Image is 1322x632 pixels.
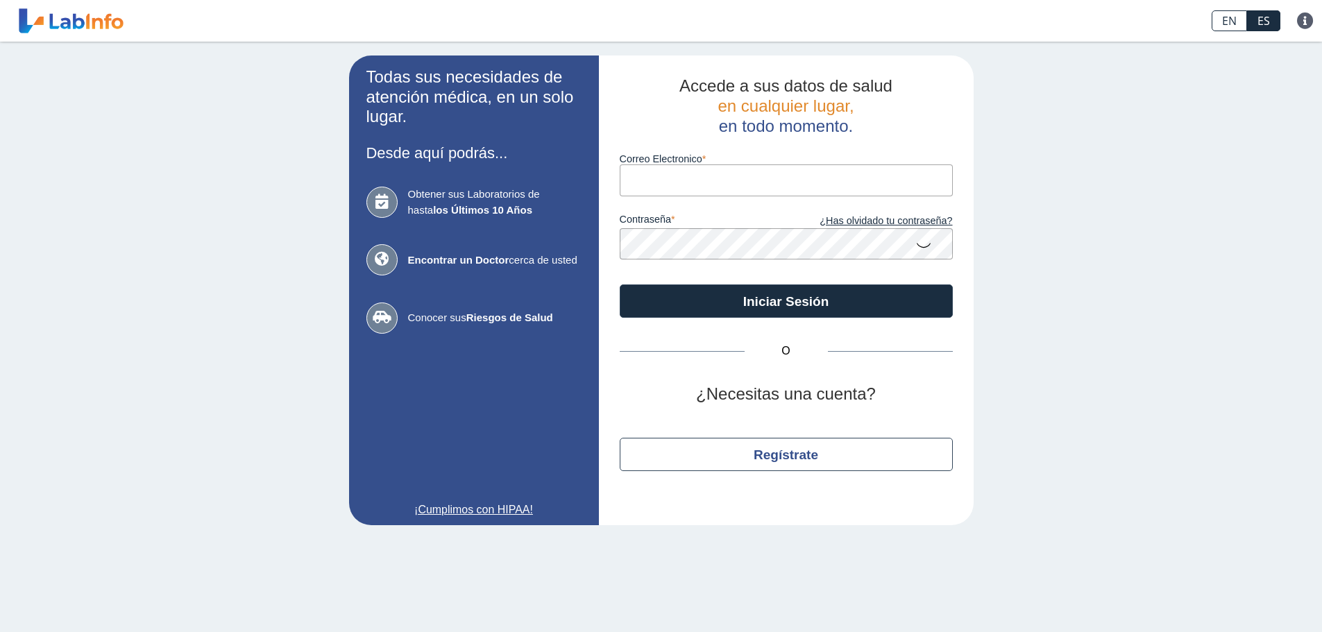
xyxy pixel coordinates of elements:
span: en todo momento. [719,117,853,135]
b: Riesgos de Salud [466,311,553,323]
b: los Últimos 10 Años [433,204,532,216]
span: cerca de usted [408,253,582,268]
span: Conocer sus [408,310,582,326]
label: contraseña [620,214,786,229]
h2: Todas sus necesidades de atención médica, en un solo lugar. [366,67,582,127]
label: Correo Electronico [620,153,953,164]
a: ¡Cumplimos con HIPAA! [366,502,582,518]
span: O [745,343,828,359]
span: en cualquier lugar, [718,96,854,115]
b: Encontrar un Doctor [408,254,509,266]
button: Iniciar Sesión [620,284,953,318]
h3: Desde aquí podrás... [366,144,582,162]
span: Accede a sus datos de salud [679,76,892,95]
a: ES [1247,10,1280,31]
h2: ¿Necesitas una cuenta? [620,384,953,404]
a: ¿Has olvidado tu contraseña? [786,214,953,229]
span: Obtener sus Laboratorios de hasta [408,187,582,218]
a: EN [1212,10,1247,31]
button: Regístrate [620,438,953,471]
